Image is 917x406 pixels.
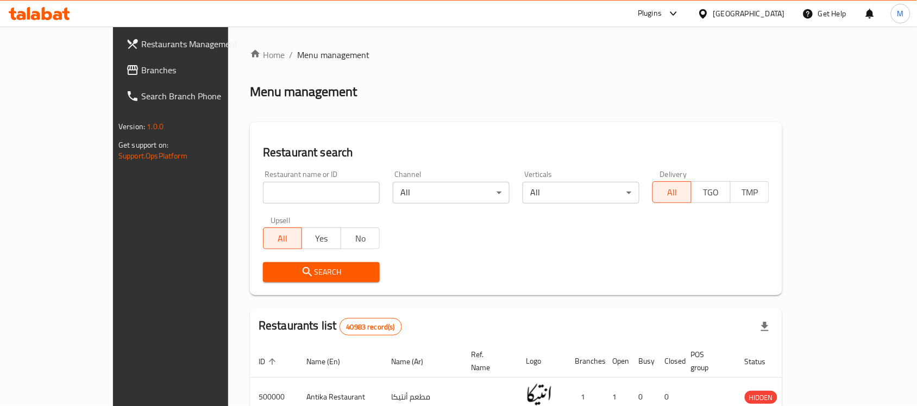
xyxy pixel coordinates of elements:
button: TGO [691,181,730,203]
span: Restaurants Management [141,37,257,50]
span: Menu management [297,48,369,61]
a: Search Branch Phone [117,83,266,109]
span: 40983 record(s) [340,322,401,332]
h2: Menu management [250,83,357,100]
div: Plugins [638,7,662,20]
span: Ref. Name [471,348,504,374]
th: Branches [566,345,604,378]
span: Status [745,355,780,368]
th: Open [604,345,630,378]
li: / [289,48,293,61]
nav: breadcrumb [250,48,782,61]
span: Name (Ar) [391,355,437,368]
button: Search [263,262,380,282]
a: Branches [117,57,266,83]
div: Total records count [340,318,402,335]
span: No [346,231,375,246]
div: All [393,182,510,204]
th: Closed [656,345,682,378]
span: TGO [696,185,726,200]
button: No [341,227,380,249]
span: Version: [118,119,145,134]
button: All [263,227,302,249]
span: Name (En) [306,355,354,368]
th: Busy [630,345,656,378]
span: Search [272,265,371,279]
h2: Restaurants list [259,318,402,335]
span: Branches [141,64,257,77]
span: M [897,8,904,20]
button: Yes [302,227,341,249]
label: Upsell [271,217,291,224]
span: TMP [735,185,765,200]
a: Restaurants Management [117,31,266,57]
span: Get support on: [118,138,168,152]
div: All [523,182,639,204]
div: Export file [752,314,778,340]
span: Yes [306,231,336,246]
a: Home [250,48,285,61]
div: [GEOGRAPHIC_DATA] [713,8,785,20]
span: All [657,185,687,200]
span: Search Branch Phone [141,90,257,103]
h2: Restaurant search [263,144,769,161]
th: Logo [517,345,566,378]
span: All [268,231,298,246]
span: 1.0.0 [147,119,164,134]
button: TMP [730,181,769,203]
a: Support.OpsPlatform [118,149,187,163]
span: ID [259,355,279,368]
span: POS group [691,348,723,374]
button: All [652,181,692,203]
span: HIDDEN [745,391,777,404]
label: Delivery [660,170,687,178]
input: Search for restaurant name or ID.. [263,182,380,204]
